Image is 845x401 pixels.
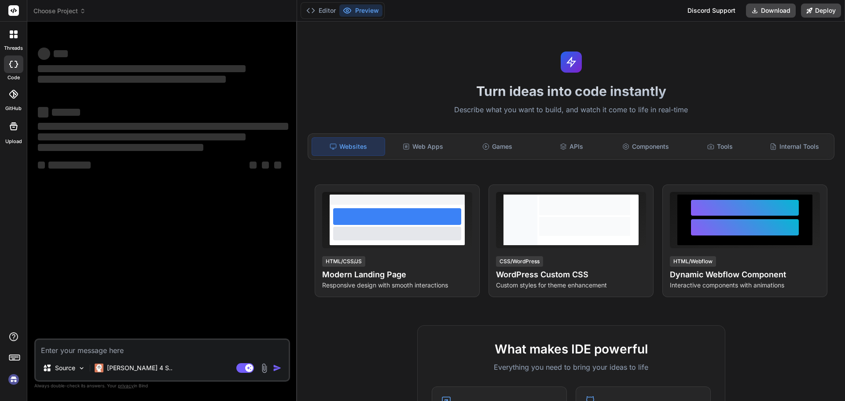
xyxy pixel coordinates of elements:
[38,123,288,130] span: ‌
[746,4,796,18] button: Download
[432,362,711,372] p: Everything you need to bring your ideas to life
[339,4,382,17] button: Preview
[682,4,741,18] div: Discord Support
[250,162,257,169] span: ‌
[684,137,757,156] div: Tools
[302,104,840,116] p: Describe what you want to build, and watch it come to life in real-time
[38,65,246,72] span: ‌
[432,340,711,358] h2: What makes IDE powerful
[38,107,48,118] span: ‌
[670,256,716,267] div: HTML/Webflow
[387,137,459,156] div: Web Apps
[259,363,269,373] img: attachment
[33,7,86,15] span: Choose Project
[322,281,472,290] p: Responsive design with smooth interactions
[322,256,365,267] div: HTML/CSS/JS
[95,364,103,372] img: Claude 4 Sonnet
[38,162,45,169] span: ‌
[107,364,173,372] p: [PERSON_NAME] 4 S..
[801,4,841,18] button: Deploy
[38,144,203,151] span: ‌
[535,137,608,156] div: APIs
[496,256,543,267] div: CSS/WordPress
[670,269,820,281] h4: Dynamic Webflow Component
[6,372,21,387] img: signin
[118,383,134,388] span: privacy
[5,138,22,145] label: Upload
[5,105,22,112] label: GitHub
[4,44,23,52] label: threads
[461,137,534,156] div: Games
[48,162,91,169] span: ‌
[38,48,50,60] span: ‌
[273,364,282,372] img: icon
[274,162,281,169] span: ‌
[34,382,290,390] p: Always double-check its answers. Your in Bind
[496,269,646,281] h4: WordPress Custom CSS
[38,76,226,83] span: ‌
[670,281,820,290] p: Interactive components with animations
[302,83,840,99] h1: Turn ideas into code instantly
[7,74,20,81] label: code
[496,281,646,290] p: Custom styles for theme enhancement
[54,50,68,57] span: ‌
[610,137,682,156] div: Components
[52,109,80,116] span: ‌
[758,137,830,156] div: Internal Tools
[312,137,385,156] div: Websites
[38,133,246,140] span: ‌
[78,364,85,372] img: Pick Models
[303,4,339,17] button: Editor
[262,162,269,169] span: ‌
[322,269,472,281] h4: Modern Landing Page
[55,364,75,372] p: Source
